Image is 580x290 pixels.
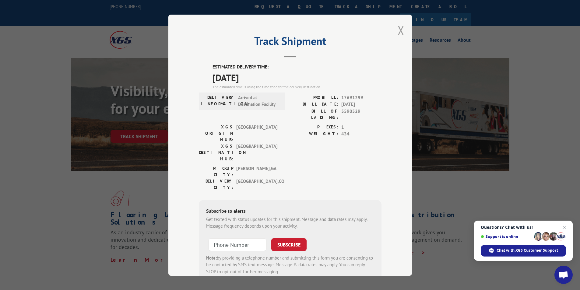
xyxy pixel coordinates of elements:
label: XGS DESTINATION HUB: [199,143,233,162]
span: Arrived at Destination Facility [238,94,279,108]
button: Close modal [398,22,404,38]
label: DELIVERY CITY: [199,178,233,190]
div: Subscribe to alerts [206,207,374,216]
div: Get texted with status updates for this shipment. Message and data rates may apply. Message frequ... [206,216,374,229]
span: [DATE] [213,70,381,84]
strong: Note: [206,255,217,260]
div: The estimated time is using the time zone for the delivery destination. [213,84,381,89]
div: by providing a telephone number and submitting this form you are consenting to be contacted by SM... [206,254,374,275]
span: Close chat [561,224,568,231]
label: PROBILL: [290,94,338,101]
span: [PERSON_NAME] , GA [236,165,277,178]
label: BILL OF LADING: [290,108,338,121]
span: [GEOGRAPHIC_DATA] [236,124,277,143]
span: [GEOGRAPHIC_DATA] , CO [236,178,277,190]
div: Chat with XGS Customer Support [481,245,566,257]
span: 1 [341,124,381,131]
span: Questions? Chat with us! [481,225,566,230]
h2: Track Shipment [199,37,381,48]
span: [DATE] [341,101,381,108]
span: Support is online [481,234,532,239]
span: Chat with XGS Customer Support [497,248,558,253]
label: PICKUP CITY: [199,165,233,178]
span: 434 [341,131,381,138]
button: SUBSCRIBE [271,238,307,251]
label: XGS ORIGIN HUB: [199,124,233,143]
label: BILL DATE: [290,101,338,108]
label: DELIVERY INFORMATION: [201,94,235,108]
label: PIECES: [290,124,338,131]
span: 5590529 [341,108,381,121]
input: Phone Number [209,238,266,251]
label: WEIGHT: [290,131,338,138]
span: 17691299 [341,94,381,101]
label: ESTIMATED DELIVERY TIME: [213,64,381,71]
div: Open chat [554,266,573,284]
span: [GEOGRAPHIC_DATA] [236,143,277,162]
